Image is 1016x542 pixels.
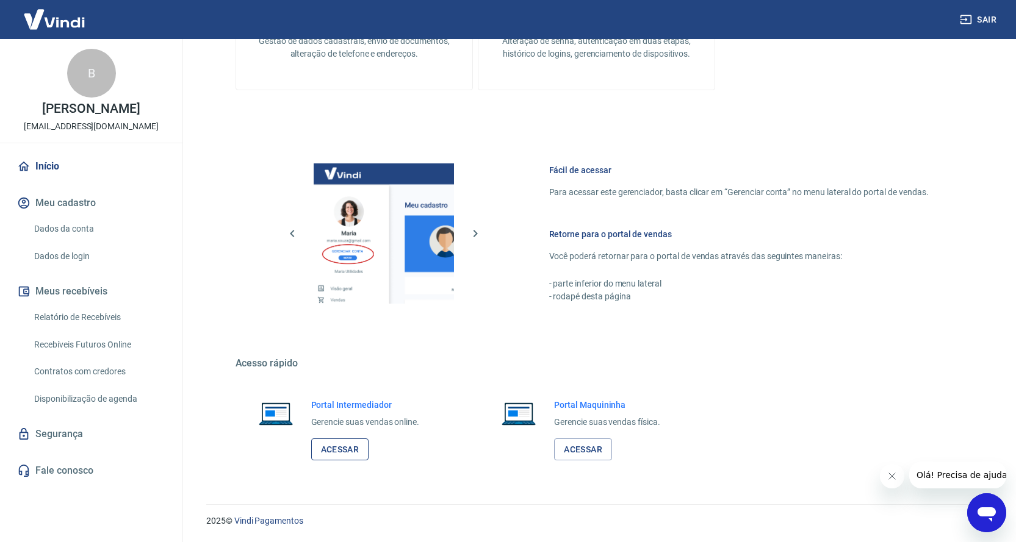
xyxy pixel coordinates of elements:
iframe: Fechar mensagem [880,464,904,488]
a: Início [15,153,168,180]
button: Meus recebíveis [15,278,168,305]
button: Meu cadastro [15,190,168,216]
a: Recebíveis Futuros Online [29,332,168,357]
a: Fale conosco [15,457,168,484]
p: - parte inferior do menu lateral [549,277,929,290]
img: Imagem de um notebook aberto [493,399,544,428]
div: B [67,49,116,98]
p: [PERSON_NAME] [42,102,140,115]
a: Acessar [554,438,612,461]
p: Para acessar este gerenciador, basta clicar em “Gerenciar conta” no menu lateral do portal de ven... [549,186,929,199]
h6: Portal Maquininha [554,399,660,411]
a: Relatório de Recebíveis [29,305,168,330]
p: Alteração de senha, autenticação em duas etapas, histórico de logins, gerenciamento de dispositivos. [498,35,695,60]
p: Gerencie suas vendas online. [311,416,420,429]
iframe: Mensagem da empresa [909,462,1006,488]
span: Olá! Precisa de ajuda? [7,9,103,18]
h6: Fácil de acessar [549,164,929,176]
a: Acessar [311,438,369,461]
p: [EMAIL_ADDRESS][DOMAIN_NAME] [24,120,159,133]
h6: Retorne para o portal de vendas [549,228,929,240]
a: Segurança [15,421,168,448]
p: Gerencie suas vendas física. [554,416,660,429]
p: - rodapé desta página [549,290,929,303]
a: Dados de login [29,244,168,269]
a: Dados da conta [29,216,168,241]
a: Vindi Pagamentos [234,516,303,526]
img: Vindi [15,1,94,38]
p: Você poderá retornar para o portal de vendas através das seguintes maneiras: [549,250,929,263]
button: Sair [957,9,1001,31]
a: Disponibilização de agenda [29,387,168,412]
iframe: Botão para abrir a janela de mensagens [967,493,1006,532]
img: Imagem da dashboard mostrando o botão de gerenciar conta na sidebar no lado esquerdo [314,163,454,304]
h6: Portal Intermediador [311,399,420,411]
a: Contratos com credores [29,359,168,384]
p: Gestão de dados cadastrais, envio de documentos, alteração de telefone e endereços. [256,35,453,60]
h5: Acesso rápido [236,357,958,369]
p: 2025 © [206,515,987,527]
img: Imagem de um notebook aberto [250,399,301,428]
